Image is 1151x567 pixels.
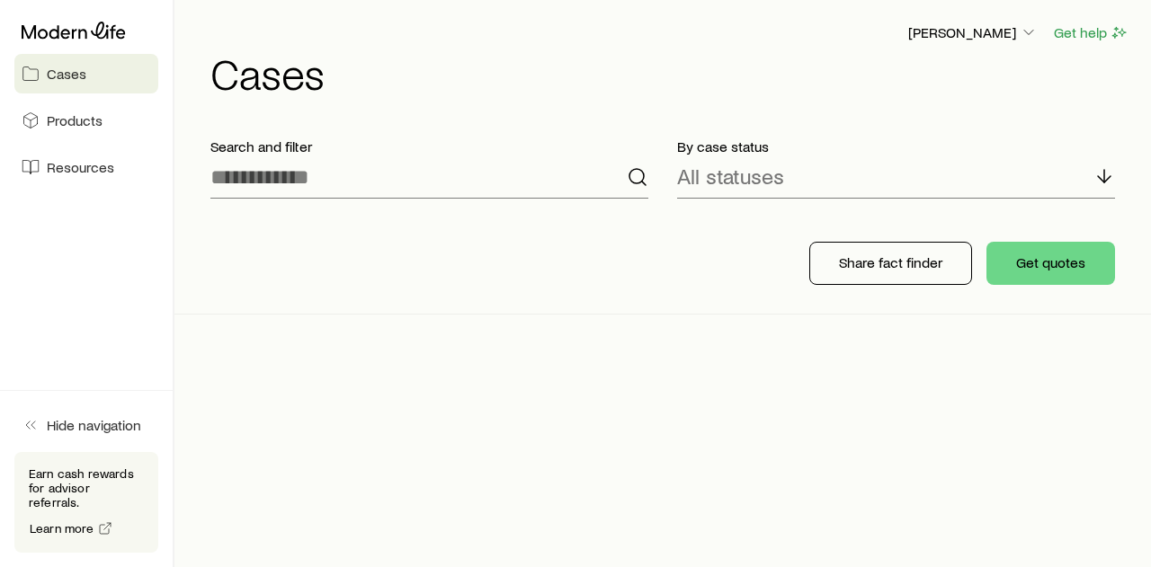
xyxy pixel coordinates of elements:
[14,452,158,553] div: Earn cash rewards for advisor referrals.Learn more
[677,137,1115,155] p: By case status
[809,242,972,285] button: Share fact finder
[14,147,158,187] a: Resources
[14,54,158,93] a: Cases
[986,242,1115,285] button: Get quotes
[29,466,144,509] p: Earn cash rewards for advisor referrals.
[908,23,1038,41] p: [PERSON_NAME]
[1053,22,1129,43] button: Get help
[907,22,1039,44] button: [PERSON_NAME]
[839,253,942,271] p: Share fact finder
[47,416,141,434] span: Hide navigation
[677,164,784,189] p: All statuses
[30,522,94,535] span: Learn more
[47,158,114,176] span: Resources
[47,65,86,83] span: Cases
[14,101,158,140] a: Products
[14,405,158,445] button: Hide navigation
[47,111,103,129] span: Products
[210,51,1129,94] h1: Cases
[210,137,648,155] p: Search and filter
